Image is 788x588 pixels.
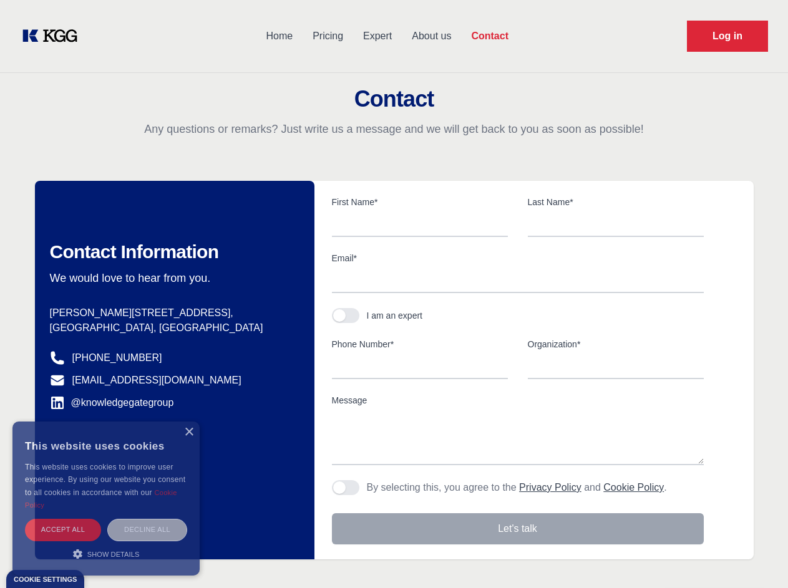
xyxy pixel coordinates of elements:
label: Email* [332,252,704,264]
h2: Contact Information [50,241,294,263]
a: [PHONE_NUMBER] [72,350,162,365]
label: Organization* [528,338,704,350]
div: Cookie settings [14,576,77,583]
a: [EMAIL_ADDRESS][DOMAIN_NAME] [72,373,241,388]
div: Close [184,428,193,437]
p: We would love to hear from you. [50,271,294,286]
a: Cookie Policy [603,482,664,493]
div: This website uses cookies [25,431,187,461]
p: Any questions or remarks? Just write us a message and we will get back to you as soon as possible! [15,122,773,137]
p: [PERSON_NAME][STREET_ADDRESS], [50,306,294,321]
div: I am an expert [367,309,423,322]
a: Pricing [303,20,353,52]
a: Request Demo [687,21,768,52]
a: About us [402,20,461,52]
div: Accept all [25,519,101,541]
span: Show details [87,551,140,558]
span: This website uses cookies to improve user experience. By using our website you consent to all coo... [25,463,185,497]
a: Privacy Policy [519,482,581,493]
label: Last Name* [528,196,704,208]
a: Home [256,20,303,52]
button: Let's talk [332,513,704,544]
div: Decline all [107,519,187,541]
a: Contact [461,20,518,52]
p: By selecting this, you agree to the and . [367,480,667,495]
a: Cookie Policy [25,489,177,509]
a: Expert [353,20,402,52]
label: Message [332,394,704,407]
label: Phone Number* [332,338,508,350]
iframe: Chat Widget [726,528,788,588]
p: [GEOGRAPHIC_DATA], [GEOGRAPHIC_DATA] [50,321,294,335]
label: First Name* [332,196,508,208]
div: Show details [25,547,187,560]
a: @knowledgegategroup [50,395,174,410]
h2: Contact [15,87,773,112]
a: KOL Knowledge Platform: Talk to Key External Experts (KEE) [20,26,87,46]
